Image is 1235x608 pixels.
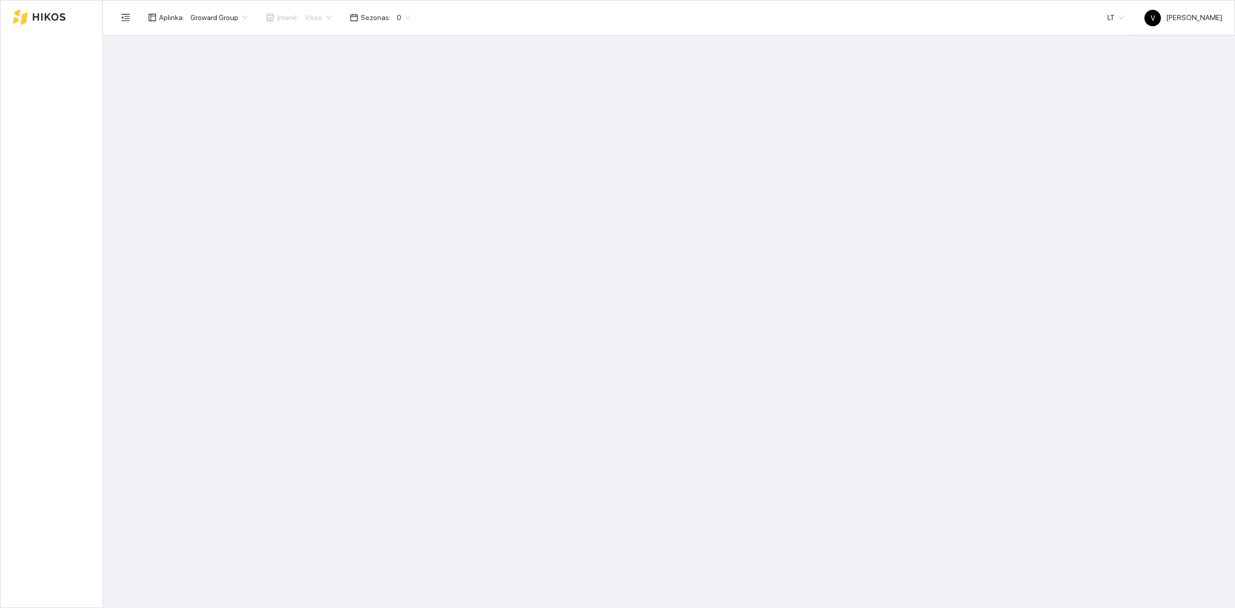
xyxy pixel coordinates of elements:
[1107,10,1124,25] span: LT
[266,13,274,22] span: shop
[397,10,411,25] span: 0
[1151,10,1155,26] span: V
[148,13,156,22] span: layout
[1144,13,1222,22] span: [PERSON_NAME]
[305,10,331,25] span: Visos
[159,12,184,23] span: Aplinka :
[277,12,298,23] span: Įmonė :
[121,13,130,22] span: menu-fold
[361,12,391,23] span: Sezonas :
[190,10,248,25] span: Groward Group
[350,13,358,22] span: calendar
[115,7,136,28] button: menu-fold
